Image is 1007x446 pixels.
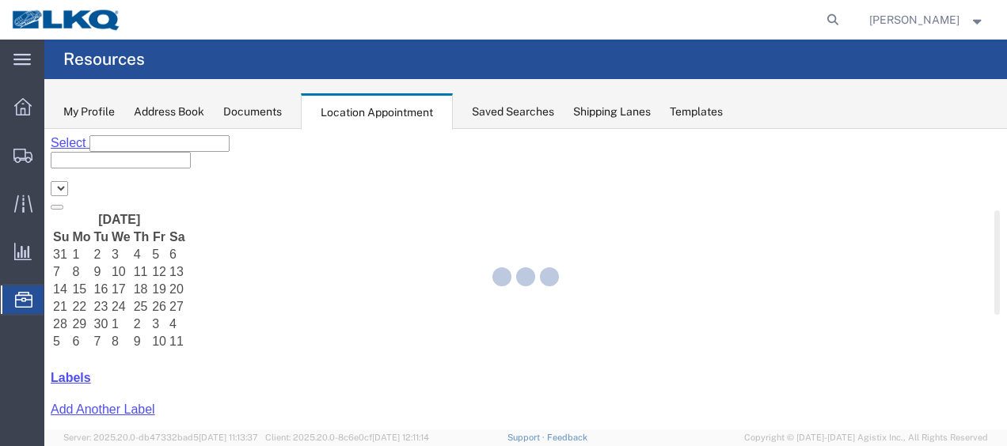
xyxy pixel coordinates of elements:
[49,118,65,134] td: 2
[869,11,959,28] span: Robert Benette
[27,187,47,203] td: 29
[868,10,986,29] button: [PERSON_NAME]
[199,433,258,442] span: [DATE] 11:13:37
[8,170,25,186] td: 21
[124,205,142,221] td: 11
[49,170,65,186] td: 23
[63,40,145,79] h4: Resources
[89,187,106,203] td: 2
[89,153,106,168] td: 18
[49,205,65,221] td: 7
[670,104,723,120] div: Templates
[107,187,123,203] td: 3
[63,104,115,120] div: My Profile
[27,118,47,134] td: 1
[744,431,988,444] span: Copyright © [DATE]-[DATE] Agistix Inc., All Rights Reserved
[27,170,47,186] td: 22
[89,100,106,116] th: Th
[223,104,282,120] div: Documents
[6,7,45,21] a: Select
[6,7,41,21] span: Select
[6,242,47,255] a: Labels
[8,187,25,203] td: 28
[134,104,204,120] div: Address Book
[66,118,87,134] td: 3
[472,104,554,120] div: Saved Searches
[66,135,87,151] td: 10
[49,187,65,203] td: 30
[124,118,142,134] td: 6
[573,104,651,120] div: Shipping Lanes
[8,153,25,168] td: 14
[107,118,123,134] td: 5
[124,187,142,203] td: 4
[89,205,106,221] td: 9
[107,205,123,221] td: 10
[66,170,87,186] td: 24
[107,100,123,116] th: Fr
[27,153,47,168] td: 15
[547,433,587,442] a: Feedback
[49,100,65,116] th: Tu
[66,153,87,168] td: 17
[11,8,122,32] img: logo
[63,433,258,442] span: Server: 2025.20.0-db47332bad5
[6,274,111,287] a: Add Another Label
[27,135,47,151] td: 8
[27,205,47,221] td: 6
[8,118,25,134] td: 31
[107,135,123,151] td: 12
[107,153,123,168] td: 19
[89,170,106,186] td: 25
[8,100,25,116] th: Su
[8,135,25,151] td: 7
[124,100,142,116] th: Sa
[107,170,123,186] td: 26
[301,93,453,130] div: Location Appointment
[27,83,123,99] th: [DATE]
[89,118,106,134] td: 4
[124,153,142,168] td: 20
[89,135,106,151] td: 11
[372,433,429,442] span: [DATE] 12:11:14
[507,433,547,442] a: Support
[27,100,47,116] th: Mo
[49,153,65,168] td: 16
[8,205,25,221] td: 5
[124,170,142,186] td: 27
[66,100,87,116] th: We
[66,205,87,221] td: 8
[66,187,87,203] td: 1
[265,433,429,442] span: Client: 2025.20.0-8c6e0cf
[49,135,65,151] td: 9
[124,135,142,151] td: 13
